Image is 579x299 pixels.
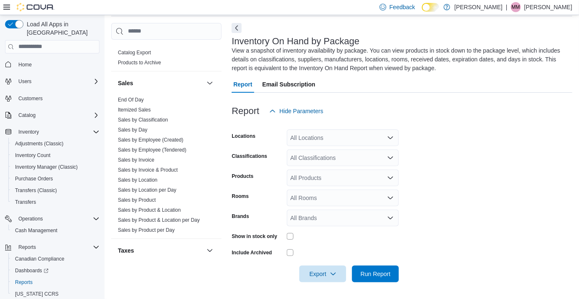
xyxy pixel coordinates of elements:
span: Reports [15,279,33,286]
button: Purchase Orders [8,173,103,185]
span: Inventory Count [15,152,51,159]
span: [US_STATE] CCRS [15,291,59,297]
a: Inventory Count [12,150,54,160]
button: Inventory Manager (Classic) [8,161,103,173]
a: Catalog Export [118,50,151,56]
a: Purchase Orders [12,174,56,184]
span: Dashboards [12,266,99,276]
img: Cova [17,3,54,11]
button: Canadian Compliance [8,253,103,265]
span: Home [15,59,99,70]
span: Catalog [18,112,36,119]
button: Operations [2,213,103,225]
label: Brands [232,213,249,220]
a: Cash Management [12,226,61,236]
span: Sales by Location [118,177,158,183]
span: Reports [12,277,99,287]
span: Run Report [361,270,391,278]
button: Catalog [2,109,103,121]
span: Transfers (Classic) [12,185,99,195]
button: Reports [15,242,39,252]
span: Customers [15,93,99,104]
button: Sales [205,78,215,88]
span: Inventory Manager (Classic) [15,164,78,170]
span: Email Subscription [263,76,316,93]
a: Sales by Invoice [118,157,154,163]
a: Customers [15,94,46,104]
span: Operations [15,214,99,224]
span: Operations [18,215,43,222]
span: Purchase Orders [15,175,53,182]
a: Home [15,60,35,70]
button: Sales [118,79,203,87]
h3: Inventory On Hand by Package [232,36,360,46]
div: View a snapshot of inventory availability by package. You can view products in stock down to the ... [232,46,568,73]
span: Sales by Invoice & Product [118,167,178,173]
span: Inventory Manager (Classic) [12,162,99,172]
a: Sales by Employee (Created) [118,137,184,143]
span: Catalog Export [118,49,151,56]
span: Load All Apps in [GEOGRAPHIC_DATA] [23,20,99,37]
span: Products to Archive [118,59,161,66]
span: Dashboards [15,267,48,274]
a: Dashboards [8,265,103,276]
button: Open list of options [387,134,394,141]
span: Feedback [390,3,415,11]
span: Users [18,78,31,85]
span: Transfers [12,197,99,207]
span: Users [15,76,99,86]
span: Sales by Product per Day [118,227,175,233]
button: Users [15,76,35,86]
span: Sales by Product & Location per Day [118,217,200,223]
label: Classifications [232,153,267,160]
button: Reports [8,276,103,288]
button: Inventory [2,126,103,138]
button: Inventory Count [8,149,103,161]
button: Inventory [15,127,42,137]
span: Canadian Compliance [12,254,99,264]
span: Transfers (Classic) [15,187,57,194]
a: Sales by Product [118,197,156,203]
a: Inventory Manager (Classic) [12,162,81,172]
label: Rooms [232,193,249,200]
span: Hide Parameters [279,107,323,115]
span: Reports [15,242,99,252]
a: Itemized Sales [118,107,151,113]
div: Marcus Miller [511,2,521,12]
span: End Of Day [118,96,144,103]
button: Transfers [8,196,103,208]
button: Taxes [205,246,215,256]
a: Sales by Location per Day [118,187,176,193]
span: Inventory [15,127,99,137]
a: Sales by Day [118,127,148,133]
button: Run Report [352,266,399,282]
a: Transfers [12,197,39,207]
p: [PERSON_NAME] [524,2,572,12]
button: Transfers (Classic) [8,185,103,196]
a: Canadian Compliance [12,254,68,264]
span: Cash Management [12,226,99,236]
span: Inventory [18,129,39,135]
span: Sales by Product [118,197,156,203]
h3: Sales [118,79,133,87]
button: Cash Management [8,225,103,236]
button: Open list of options [387,155,394,161]
span: Export [304,266,341,282]
label: Products [232,173,253,180]
a: Reports [12,277,36,287]
span: Adjustments (Classic) [12,139,99,149]
span: Adjustments (Classic) [15,140,64,147]
div: Taxes [111,262,222,286]
button: Next [232,23,242,33]
a: Sales by Classification [118,117,168,123]
button: Open list of options [387,215,394,221]
label: Show in stock only [232,233,277,240]
span: Home [18,61,32,68]
span: Transfers [15,199,36,205]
